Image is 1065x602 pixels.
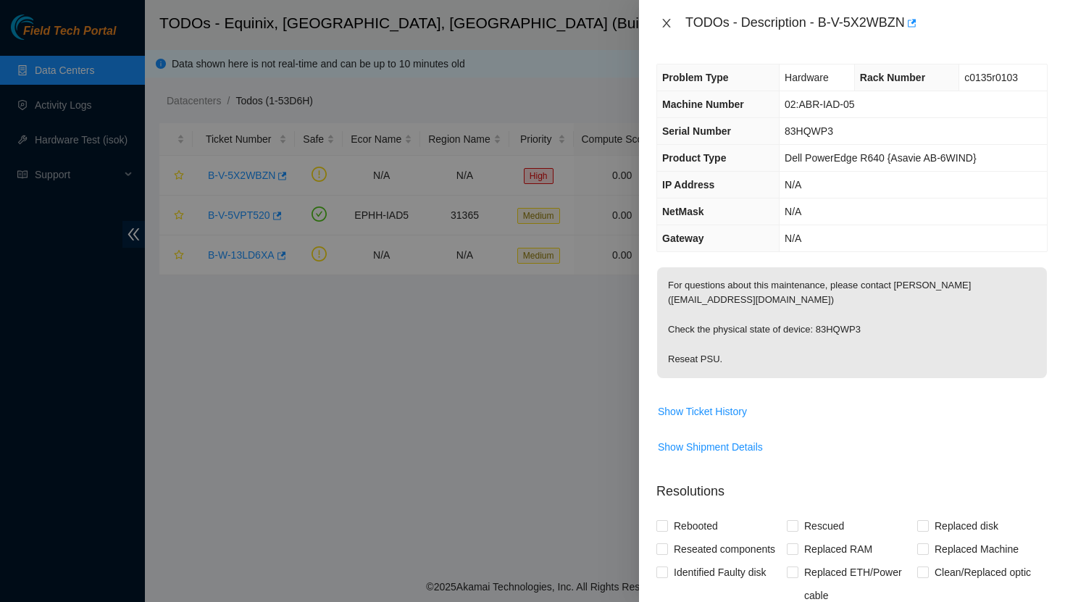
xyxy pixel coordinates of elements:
[798,538,878,561] span: Replaced RAM
[662,125,731,137] span: Serial Number
[785,152,977,164] span: Dell PowerEdge R640 {Asavie AB-6WIND}
[860,72,925,83] span: Rack Number
[785,206,801,217] span: N/A
[929,561,1037,584] span: Clean/Replaced optic
[662,152,726,164] span: Product Type
[685,12,1048,35] div: TODOs - Description - B-V-5X2WBZN
[668,538,781,561] span: Reseated components
[657,267,1047,378] p: For questions about this maintenance, please contact [PERSON_NAME] ([EMAIL_ADDRESS][DOMAIN_NAME])...
[656,17,677,30] button: Close
[656,470,1048,501] p: Resolutions
[662,206,704,217] span: NetMask
[662,99,744,110] span: Machine Number
[964,72,1018,83] span: c0135r0103
[929,538,1024,561] span: Replaced Machine
[658,439,763,455] span: Show Shipment Details
[662,179,714,191] span: IP Address
[658,404,747,419] span: Show Ticket History
[785,72,829,83] span: Hardware
[668,561,772,584] span: Identified Faulty disk
[929,514,1004,538] span: Replaced disk
[798,514,850,538] span: Rescued
[785,179,801,191] span: N/A
[662,233,704,244] span: Gateway
[668,514,724,538] span: Rebooted
[657,400,748,423] button: Show Ticket History
[785,233,801,244] span: N/A
[657,435,764,459] button: Show Shipment Details
[785,125,833,137] span: 83HQWP3
[661,17,672,29] span: close
[785,99,854,110] span: 02:ABR-IAD-05
[662,72,729,83] span: Problem Type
